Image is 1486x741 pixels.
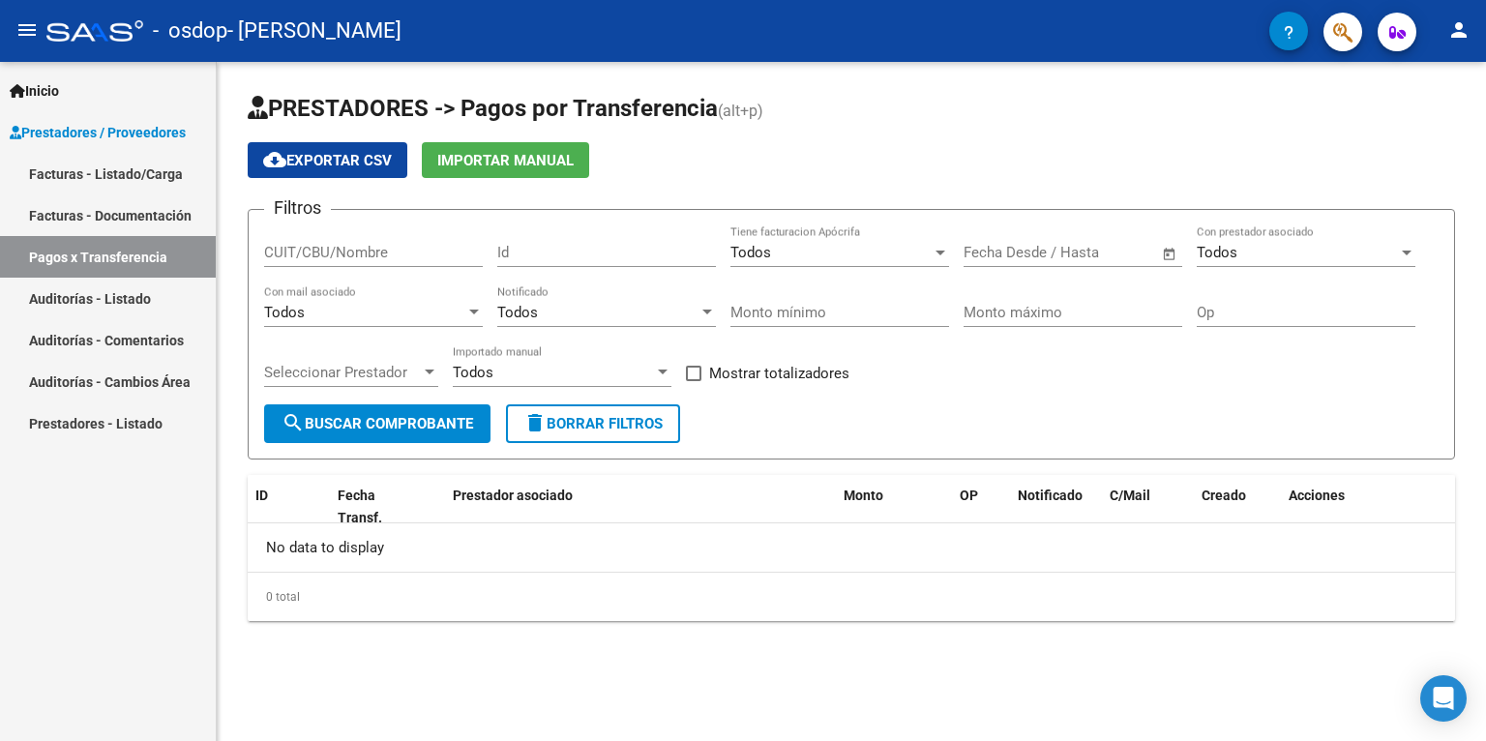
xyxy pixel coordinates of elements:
span: Creado [1202,488,1246,503]
input: Fecha inicio [964,244,1042,261]
span: ID [255,488,268,503]
span: Fecha Transf. [338,488,382,525]
span: Exportar CSV [263,152,392,169]
h3: Filtros [264,194,331,222]
button: Borrar Filtros [506,404,680,443]
span: Seleccionar Prestador [264,364,421,381]
span: C/Mail [1110,488,1150,503]
span: - [PERSON_NAME] [227,10,401,52]
button: Exportar CSV [248,142,407,178]
div: Open Intercom Messenger [1420,675,1467,722]
datatable-header-cell: Prestador asociado [445,475,836,539]
button: Buscar Comprobante [264,404,490,443]
span: Importar Manual [437,152,574,169]
datatable-header-cell: C/Mail [1102,475,1194,539]
span: Borrar Filtros [523,415,663,432]
mat-icon: delete [523,411,547,434]
span: - osdop [153,10,227,52]
span: Prestador asociado [453,488,573,503]
mat-icon: menu [15,18,39,42]
mat-icon: search [282,411,305,434]
button: Open calendar [1159,243,1181,265]
span: OP [960,488,978,503]
div: No data to display [248,523,1455,572]
span: Todos [730,244,771,261]
span: Mostrar totalizadores [709,362,849,385]
div: 0 total [248,573,1455,621]
span: Todos [1197,244,1237,261]
datatable-header-cell: Notificado [1010,475,1102,539]
datatable-header-cell: Creado [1194,475,1281,539]
span: Inicio [10,80,59,102]
span: Todos [453,364,493,381]
datatable-header-cell: Fecha Transf. [330,475,417,539]
span: Notificado [1018,488,1083,503]
span: Acciones [1289,488,1345,503]
span: Prestadores / Proveedores [10,122,186,143]
span: Todos [264,304,305,321]
datatable-header-cell: Monto [836,475,952,539]
span: PRESTADORES -> Pagos por Transferencia [248,95,718,122]
span: Monto [844,488,883,503]
span: (alt+p) [718,102,763,120]
datatable-header-cell: ID [248,475,330,539]
span: Todos [497,304,538,321]
button: Importar Manual [422,142,589,178]
input: Fecha fin [1059,244,1153,261]
span: Buscar Comprobante [282,415,473,432]
datatable-header-cell: Acciones [1281,475,1455,539]
datatable-header-cell: OP [952,475,1010,539]
mat-icon: cloud_download [263,148,286,171]
mat-icon: person [1447,18,1471,42]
